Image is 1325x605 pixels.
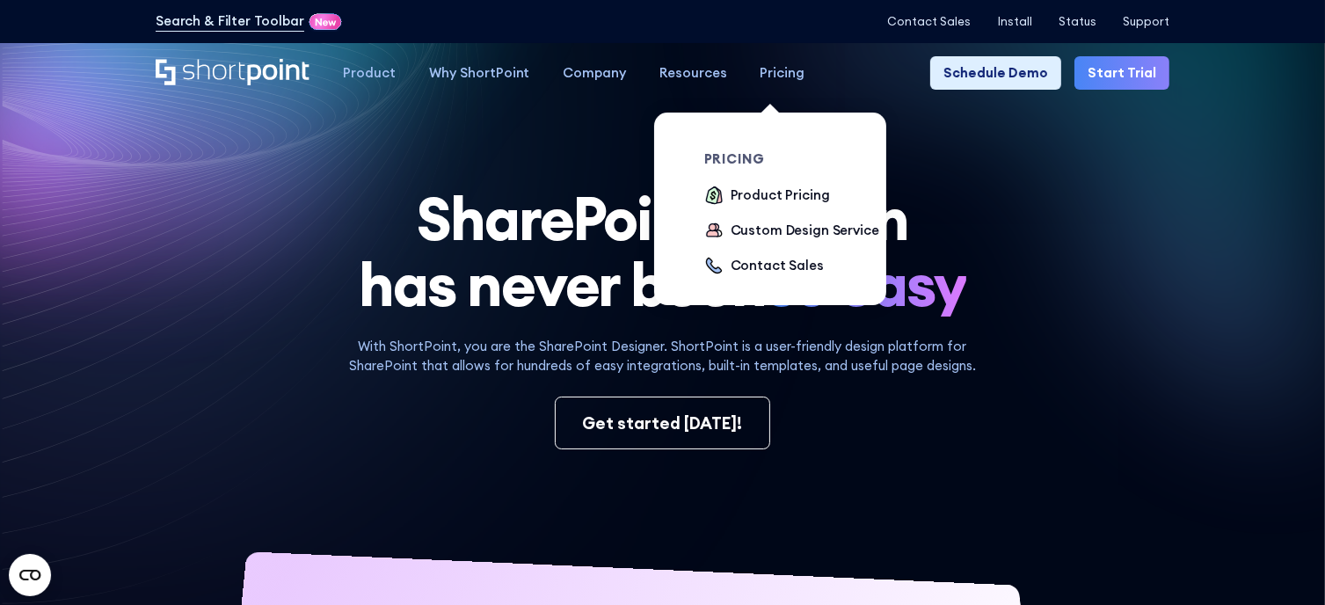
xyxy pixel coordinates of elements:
a: Why ShortPoint [412,56,547,90]
a: Pricing [744,56,822,90]
h1: SharePoint Design has never been [156,186,1169,317]
div: Get started [DATE]! [583,411,743,435]
button: Open CMP widget [9,554,51,596]
a: Contact Sales [704,256,824,278]
a: Install [998,15,1032,28]
div: Resources [659,63,727,84]
div: Product Pricing [731,186,830,206]
a: Custom Design Service [704,221,879,243]
div: Why ShortPoint [429,63,530,84]
div: pricing [704,152,890,165]
a: Search & Filter Toolbar [156,11,304,32]
a: Home [156,59,309,87]
a: Start Trial [1074,56,1169,90]
div: Contact Sales [731,256,824,276]
a: Company [546,56,643,90]
a: Resources [643,56,744,90]
a: Product [326,56,412,90]
a: Contact Sales [888,15,972,28]
div: Custom Design Service [731,221,879,241]
div: Company [563,63,626,84]
a: Support [1123,15,1169,28]
div: Product [343,63,396,84]
a: Get started [DATE]! [555,397,769,449]
a: Schedule Demo [930,56,1061,90]
div: Pricing [761,63,805,84]
p: With ShortPoint, you are the SharePoint Designer. ShortPoint is a user-friendly design platform f... [327,337,998,376]
a: Status [1059,15,1096,28]
iframe: Chat Widget [1009,402,1325,605]
a: Product Pricing [704,186,830,208]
